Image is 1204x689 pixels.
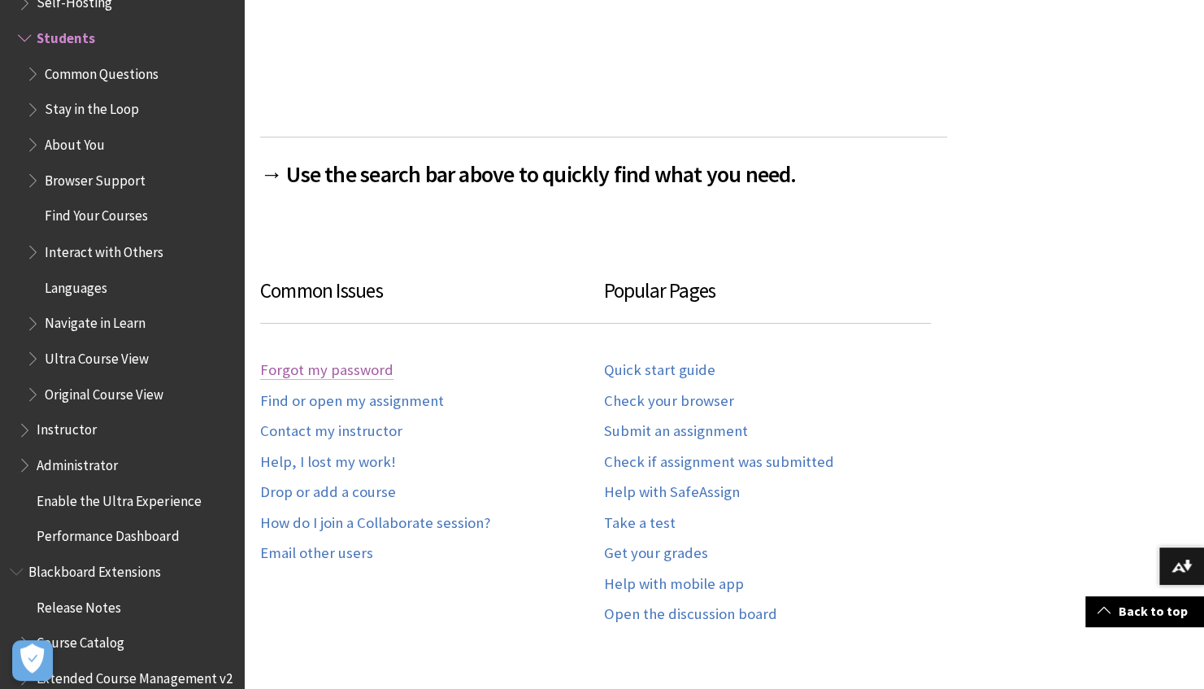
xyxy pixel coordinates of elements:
[604,544,708,563] a: Get your grades
[1085,596,1204,626] a: Back to top
[45,273,107,295] span: Languages
[37,522,179,544] span: Performance Dashboard
[260,422,402,441] a: Contact my instructor
[45,96,139,118] span: Stay in the Loop
[260,276,604,324] h3: Common Issues
[604,453,834,472] a: Check if assignment was submitted
[260,453,396,472] a: Help, I lost my work!
[45,238,163,259] span: Interact with Others
[37,451,118,473] span: Administrator
[604,605,777,624] a: Open the discussion board
[604,392,734,411] a: Check your browser
[260,392,444,411] a: Find or open my assignment
[37,664,232,686] span: Extended Course Management v2
[260,137,947,191] h2: → Use the search bar above to quickly find what you need.
[604,483,740,502] a: Help with SafeAssign
[260,483,396,502] a: Drop or add a course
[604,575,744,594] a: Help with mobile app
[37,629,124,651] span: Course Catalog
[604,276,932,324] h3: Popular Pages
[45,380,163,402] span: Original Course View
[604,514,676,533] a: Take a test
[37,486,201,508] span: Enable the Ultra Experience
[37,416,97,438] span: Instructor
[37,593,121,615] span: Release Notes
[45,167,146,189] span: Browser Support
[45,309,146,331] span: Navigate in Learn
[260,544,373,563] a: Email other users
[12,640,53,681] button: Open Preferences
[604,422,748,441] a: Submit an assignment
[45,203,148,225] span: Find Your Courses
[260,361,393,380] a: Forgot my password
[45,131,105,153] span: About You
[45,60,159,82] span: Common Questions
[45,344,149,366] span: Ultra Course View
[28,557,161,579] span: Blackboard Extensions
[37,24,95,46] span: Students
[260,514,490,533] a: How do I join a Collaborate session?
[604,361,715,380] a: Quick start guide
